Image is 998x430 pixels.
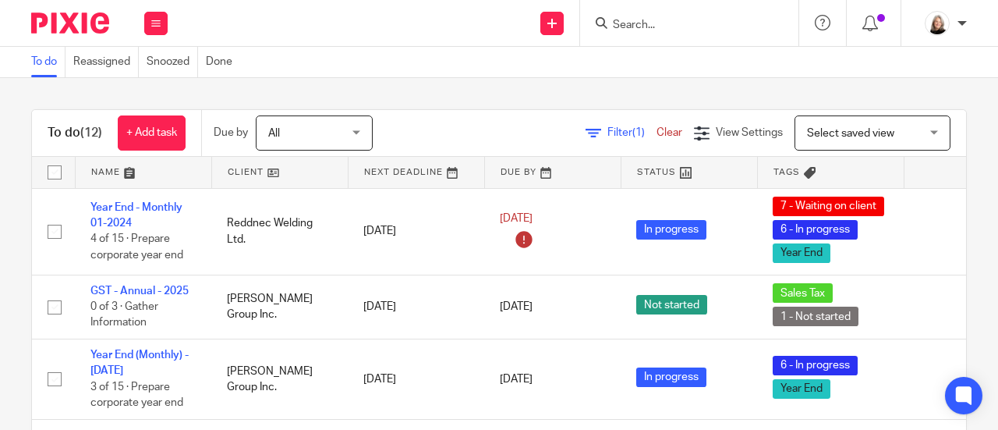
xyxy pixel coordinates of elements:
[90,382,183,409] span: 3 of 15 · Prepare corporate year end
[211,188,348,275] td: Reddnec Welding Ltd.
[925,11,950,36] img: Screenshot%202023-11-02%20134555.png
[90,286,189,297] a: GST - Annual - 2025
[80,126,102,139] span: (12)
[90,350,189,376] a: Year End (Monthly) - [DATE]
[214,125,248,140] p: Due by
[211,275,348,339] td: [PERSON_NAME] Group Inc.
[73,47,139,77] a: Reassigned
[773,307,858,326] span: 1 - Not started
[807,128,894,139] span: Select saved view
[211,339,348,419] td: [PERSON_NAME] Group Inc.
[773,197,884,216] span: 7 - Waiting on client
[147,47,198,77] a: Snoozed
[716,127,783,138] span: View Settings
[773,220,858,240] span: 6 - In progress
[500,374,533,385] span: [DATE]
[48,125,102,141] h1: To do
[773,168,800,176] span: Tags
[500,301,533,312] span: [DATE]
[636,295,707,315] span: Not started
[31,47,65,77] a: To do
[607,127,656,138] span: Filter
[773,283,833,303] span: Sales Tax
[636,368,706,387] span: In progress
[500,213,533,224] span: [DATE]
[90,202,182,229] a: Year End - Monthly 01-2024
[90,301,158,329] span: 0 of 3 · Gather Information
[206,47,240,77] a: Done
[118,115,186,151] a: + Add task
[773,379,830,399] span: Year End
[90,234,183,261] span: 4 of 15 · Prepare corporate year end
[656,127,682,138] a: Clear
[773,243,830,263] span: Year End
[611,19,752,33] input: Search
[348,275,484,339] td: [DATE]
[636,220,706,240] span: In progress
[773,356,858,375] span: 6 - In progress
[348,188,484,275] td: [DATE]
[31,12,109,34] img: Pixie
[268,128,280,139] span: All
[348,339,484,419] td: [DATE]
[632,127,645,138] span: (1)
